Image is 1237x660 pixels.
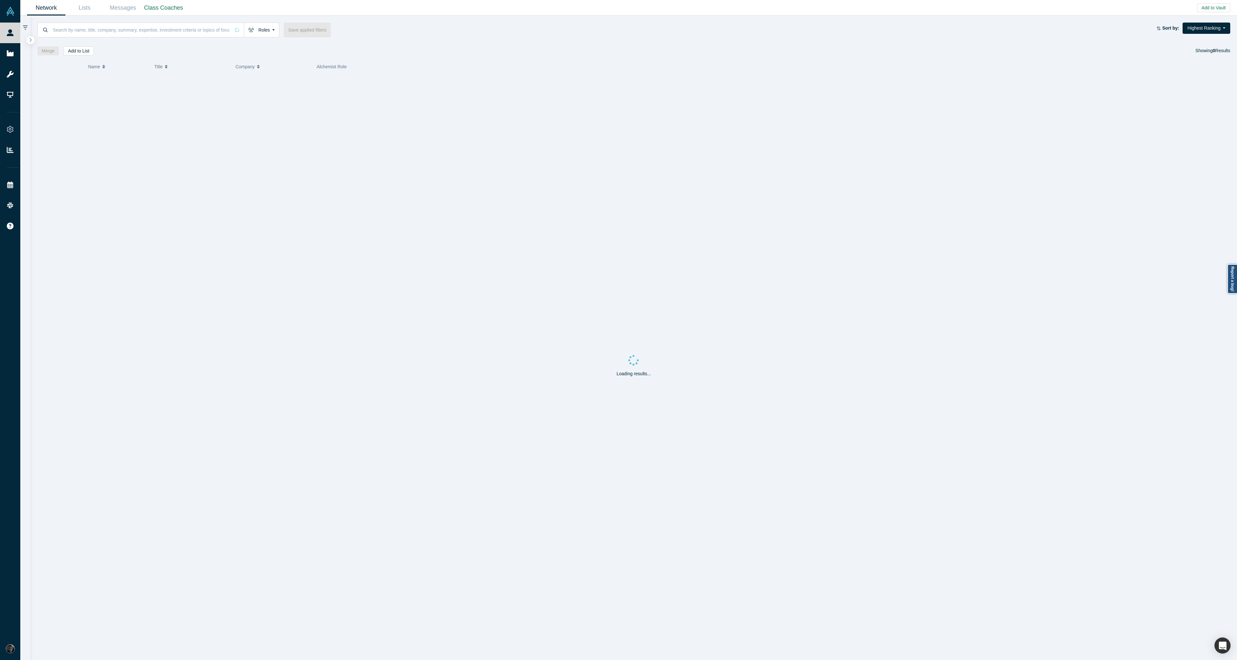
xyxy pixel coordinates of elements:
[154,60,229,73] button: Title
[88,60,100,73] span: Name
[52,22,230,37] input: Search by name, title, company, summary, expertise, investment criteria or topics of focus
[1213,48,1230,53] span: Results
[235,60,255,73] span: Company
[63,46,94,55] button: Add to List
[1197,3,1230,12] button: Add to Vault
[284,23,331,37] button: Save applied filters
[104,0,142,15] a: Messages
[27,0,65,15] a: Network
[317,64,347,69] span: Alchemist Role
[154,60,163,73] span: Title
[1213,48,1215,53] strong: 0
[1195,46,1230,55] div: Showing
[65,0,104,15] a: Lists
[88,60,148,73] button: Name
[6,7,15,16] img: Alchemist Vault Logo
[37,46,59,55] button: Merge
[244,23,279,37] button: Roles
[235,60,310,73] button: Company
[617,370,651,377] p: Loading results...
[1227,264,1237,294] a: Report a bug!
[1183,23,1230,34] button: Highest Ranking
[142,0,185,15] a: Class Coaches
[6,644,15,653] img: Rami Chousein's Account
[1162,25,1179,31] strong: Sort by:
